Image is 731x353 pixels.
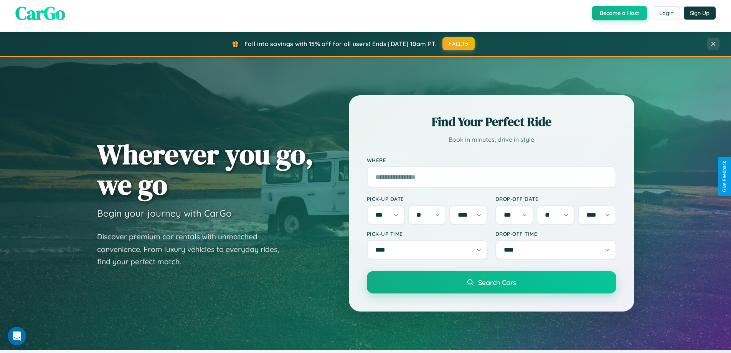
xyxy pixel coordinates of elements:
label: Pick-up Time [367,230,488,237]
label: Where [367,157,616,163]
h3: Begin your journey with CarGo [97,207,232,219]
button: Login [653,6,680,20]
h1: Wherever you go, we go [97,139,314,200]
button: Become a Host [592,6,647,20]
label: Drop-off Date [495,196,616,202]
span: Fall into savings with 15% off for all users! Ends [DATE] 10am PT. [244,40,437,48]
div: Give Feedback [722,161,727,192]
h2: Find Your Perfect Ride [367,113,616,130]
p: Discover premium car rentals with unmatched convenience. From luxury vehicles to everyday rides, ... [97,230,289,268]
span: CarGo [15,0,65,26]
label: Pick-up Date [367,196,488,202]
label: Drop-off Time [495,230,616,237]
p: Book in minutes, drive in style [367,134,616,145]
button: FALL15 [442,37,475,50]
span: Search Cars [478,278,516,287]
button: Search Cars [367,271,616,293]
button: Sign Up [684,7,716,20]
iframe: Intercom live chat [8,327,26,345]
